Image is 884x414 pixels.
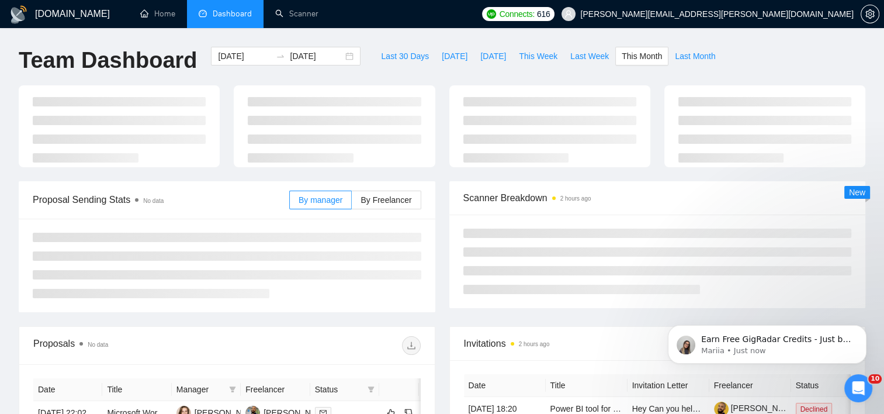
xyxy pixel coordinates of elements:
button: setting [861,5,879,23]
span: No data [88,341,108,348]
span: This Month [622,50,662,63]
a: searchScanner [275,9,318,19]
div: Proposals [33,336,227,355]
time: 2 hours ago [560,195,591,202]
th: Date [33,378,102,401]
h1: Team Dashboard [19,47,197,74]
span: Status [315,383,363,396]
span: 616 [537,8,550,20]
a: setting [861,9,879,19]
img: upwork-logo.png [487,9,496,19]
input: Start date [218,50,271,63]
span: to [276,51,285,61]
span: New [849,188,865,197]
span: Dashboard [213,9,252,19]
span: filter [229,386,236,393]
th: Manager [172,378,241,401]
iframe: Intercom live chat [844,374,872,402]
th: Status [791,374,873,397]
time: 2 hours ago [519,341,550,347]
span: By manager [299,195,342,205]
span: setting [861,9,879,19]
span: 10 [868,374,882,384]
span: filter [365,381,377,398]
span: Last 30 Days [381,50,429,63]
span: filter [368,386,375,393]
img: logo [9,5,28,24]
span: Scanner Breakdown [463,191,852,205]
th: Title [102,378,171,401]
th: Freelancer [709,374,791,397]
th: Date [464,374,546,397]
a: Power BI tool for automation [550,404,654,413]
th: Title [546,374,628,397]
button: This Week [512,47,564,65]
span: Hey Can you help me with this job? It is more specific than posted [632,404,871,413]
span: [DATE] [480,50,506,63]
button: Last Week [564,47,615,65]
span: Connects: [500,8,535,20]
button: [DATE] [474,47,512,65]
span: This Week [519,50,557,63]
th: Freelancer [241,378,310,401]
a: Declined [796,404,837,413]
button: Last Month [668,47,722,65]
th: Invitation Letter [628,374,709,397]
span: [DATE] [442,50,467,63]
a: [PERSON_NAME] [714,403,798,413]
button: [DATE] [435,47,474,65]
button: Last 30 Days [375,47,435,65]
span: Last Week [570,50,609,63]
input: End date [290,50,343,63]
span: Last Month [675,50,715,63]
span: dashboard [199,9,207,18]
span: Proposal Sending Stats [33,192,289,207]
span: Manager [176,383,224,396]
span: filter [227,381,238,398]
span: swap-right [276,51,285,61]
span: user [564,10,573,18]
a: homeHome [140,9,175,19]
button: This Month [615,47,668,65]
span: No data [143,198,164,204]
iframe: Intercom notifications message [650,301,884,382]
span: Invitations [464,336,851,351]
span: By Freelancer [360,195,411,205]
